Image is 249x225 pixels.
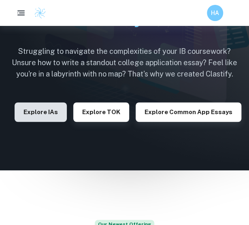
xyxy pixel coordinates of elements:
[10,46,239,80] h6: Struggling to navigate the complexities of your IB coursework? Unsure how to write a standout col...
[15,102,67,122] button: Explore IAs
[73,102,129,122] button: Explore TOK
[211,8,220,17] h6: HA
[29,7,46,19] a: Clastify logo
[15,108,67,115] a: Explore IAs
[136,108,241,115] a: Explore Common App essays
[207,5,223,21] button: HA
[136,102,241,122] button: Explore Common App essays
[34,7,46,19] img: Clastify logo
[73,108,129,115] a: Explore TOK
